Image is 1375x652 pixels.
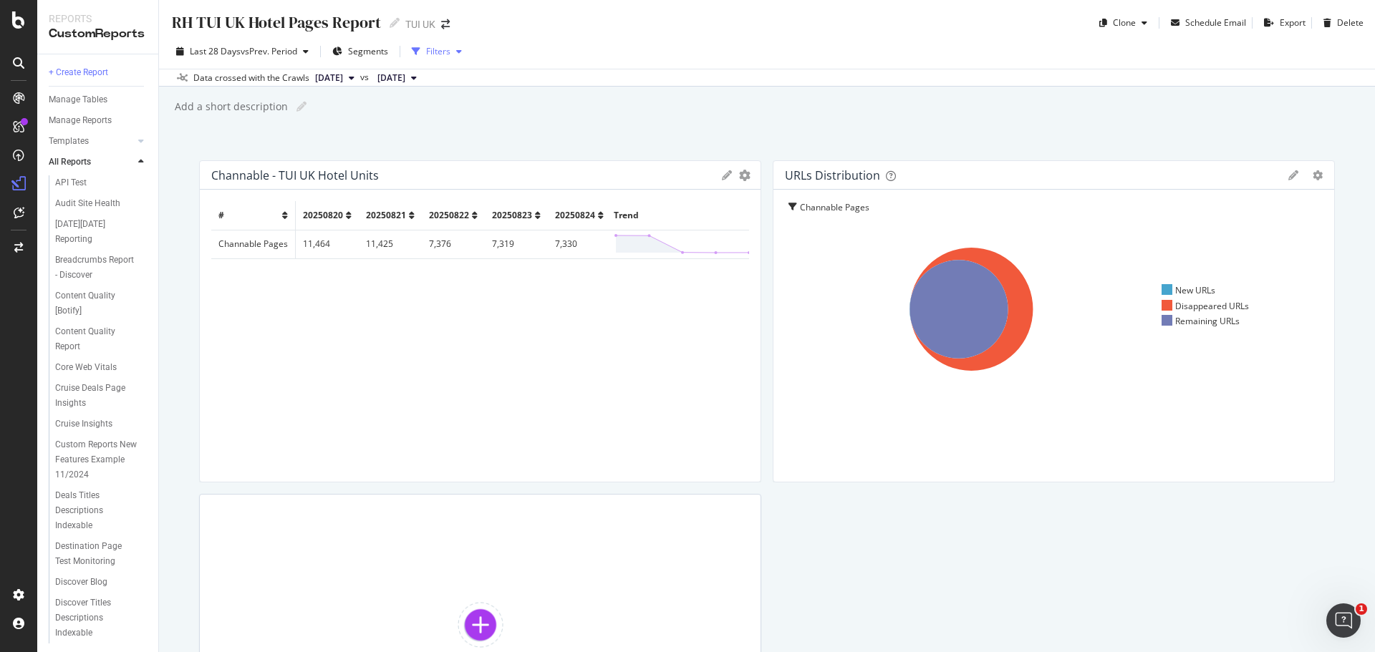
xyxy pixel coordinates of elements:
[1162,284,1216,296] div: New URLs
[303,209,343,221] span: 20250820
[49,134,89,149] div: Templates
[55,488,139,533] div: Deals Titles Descriptions Indexable
[218,209,224,221] span: #
[55,253,138,283] div: Breadcrumbs Report - Discover
[55,575,107,590] div: Discover Blog
[55,288,148,318] a: Content Quality [Botify]
[55,288,135,318] div: Content Quality [Botify]
[49,65,108,80] div: + Create Report
[193,72,309,84] div: Data crossed with the Crawls
[170,40,314,63] button: Last 28 DaysvsPrev. Period
[55,437,148,482] a: Custom Reports New Features Example 11/2024
[360,71,372,84] span: vs
[55,595,148,641] a: Discover Titles Descriptions Indexable
[372,69,423,87] button: [DATE]
[785,168,880,183] div: URLs Distribution
[1313,170,1323,180] div: gear
[49,155,134,170] a: All Reports
[390,18,400,28] i: Edit report name
[1185,16,1246,29] div: Schedule Email
[241,45,297,57] span: vs Prev. Period
[485,230,548,258] td: 7,319
[55,175,148,190] a: API Test
[55,381,148,411] a: Cruise Deals Page Insights
[49,134,134,149] a: Templates
[55,196,120,211] div: Audit Site Health
[548,230,611,258] td: 7,330
[800,201,880,215] div: Channable Pages
[49,11,147,26] div: Reports
[55,539,139,569] div: Destination Page Test Monitoring
[614,209,639,221] span: Trend
[55,539,148,569] a: Destination Page Test Monitoring
[49,65,148,80] a: + Create Report
[55,417,148,432] a: Cruise Insights
[441,19,450,29] div: arrow-right-arrow-left
[1356,603,1367,615] span: 1
[49,26,147,42] div: CustomReports
[173,99,288,114] div: Add a short description
[1280,16,1306,29] div: Export
[55,488,148,533] a: Deals Titles Descriptions Indexable
[309,69,360,87] button: [DATE]
[739,170,751,180] div: gear
[1094,11,1153,34] button: Clone
[1165,11,1246,34] button: Schedule Email
[773,160,1335,482] div: URLs DistributiongeargearChannable PagesNew URLsDisappeared URLsRemaining URLs
[429,209,469,221] span: 20250822
[366,209,406,221] span: 20250821
[1337,16,1364,29] div: Delete
[55,324,135,354] div: Content Quality Report
[49,113,148,128] a: Manage Reports
[170,11,381,34] div: RH TUI UK Hotel Pages Report
[211,230,296,258] td: Channable Pages
[55,360,117,375] div: Core Web Vitals
[377,72,405,84] span: 2025 Aug. 20th
[315,72,343,84] span: 2025 Aug. 24th
[405,17,435,31] div: TUI UK
[1113,16,1136,29] div: Clone
[55,595,140,641] div: Discover Titles Descriptions Indexable
[55,217,148,247] a: [DATE][DATE] Reporting
[422,230,485,258] td: 7,376
[49,155,91,170] div: All Reports
[426,45,450,57] div: Filters
[55,360,148,375] a: Core Web Vitals
[1258,11,1306,34] button: Export
[55,175,87,190] div: API Test
[1318,11,1364,34] button: Delete
[55,575,148,590] a: Discover Blog
[49,92,148,107] a: Manage Tables
[190,45,241,57] span: Last 28 Days
[55,253,148,283] a: Breadcrumbs Report - Discover
[327,40,394,63] button: Segments
[406,40,468,63] button: Filters
[296,102,307,112] i: Edit report name
[555,209,595,221] span: 20250824
[1326,603,1361,638] iframe: Intercom live chat
[55,196,148,211] a: Audit Site Health
[492,209,532,221] span: 20250823
[211,168,379,183] div: Channable - TUI UK Hotel Units
[199,160,761,482] div: Channable - TUI UK Hotel Unitsgear#2025082020250821202508222025082320250824TrendChannable Pages11...
[348,45,388,57] span: Segments
[49,92,107,107] div: Manage Tables
[296,230,360,258] td: 11,464
[55,324,148,354] a: Content Quality Report
[55,417,112,432] div: Cruise Insights
[55,437,142,482] div: Custom Reports New Features Example 11/2024
[49,113,112,128] div: Manage Reports
[1162,315,1240,327] div: Remaining URLs
[359,230,422,258] td: 11,425
[55,217,135,247] div: Black Friday Reporting
[1162,300,1250,312] div: Disappeared URLs
[55,381,137,411] div: Cruise Deals Page Insights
